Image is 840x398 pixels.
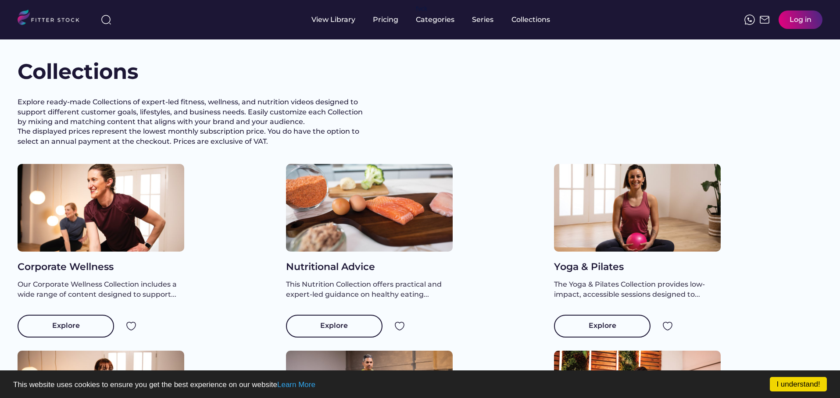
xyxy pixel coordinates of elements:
[790,15,811,25] div: Log in
[472,15,494,25] div: Series
[511,15,550,25] div: Collections
[662,321,673,331] img: Group%201000002324.svg
[416,4,427,13] div: fvck
[320,321,348,331] div: Explore
[554,260,721,274] div: Yoga & Pilates
[554,280,721,299] div: The Yoga & Pilates Collection provides low-impact, accessible sessions designed to...
[770,377,827,391] a: I understand!
[589,321,616,331] div: Explore
[744,14,755,25] img: meteor-icons_whatsapp%20%281%29.svg
[18,97,368,146] h2: Explore ready-made Collections of expert-led fitness, wellness, and nutrition videos designed to ...
[286,260,453,274] div: Nutritional Advice
[18,10,87,28] img: LOGO.svg
[394,321,405,331] img: Group%201000002324.svg
[373,15,398,25] div: Pricing
[416,15,454,25] div: Categories
[277,380,315,389] a: Learn More
[311,15,355,25] div: View Library
[759,14,770,25] img: Frame%2051.svg
[101,14,111,25] img: search-normal%203.svg
[18,260,184,274] div: Corporate Wellness
[52,321,80,331] div: Explore
[126,321,136,331] img: Group%201000002324.svg
[18,280,184,299] div: Our Corporate Wellness Collection includes a wide range of content designed to support...
[18,57,138,86] h1: Collections
[13,381,827,388] p: This website uses cookies to ensure you get the best experience on our website
[286,280,453,299] div: This Nutrition Collection offers practical and expert-led guidance on healthy eating...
